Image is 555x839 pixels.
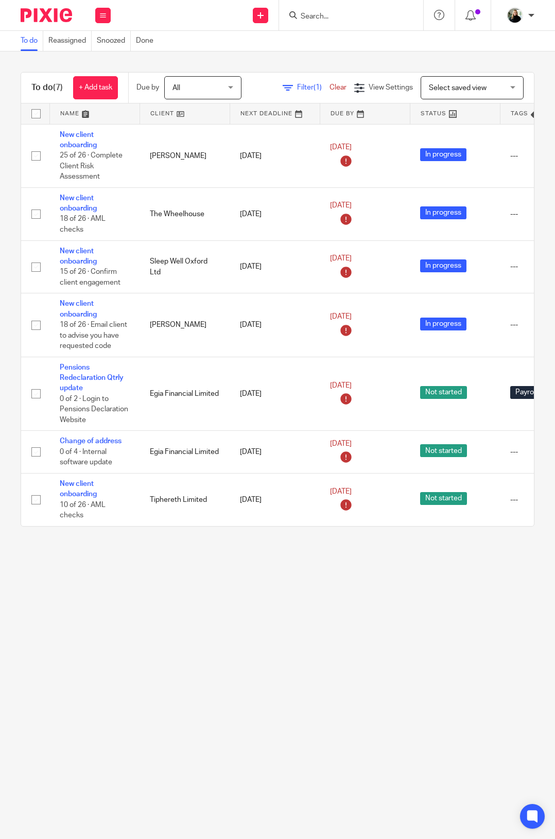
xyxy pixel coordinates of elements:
td: [DATE] [230,431,320,473]
span: Select saved view [429,84,487,92]
span: [DATE] [330,382,352,389]
a: Snoozed [97,31,131,51]
span: In progress [420,259,466,272]
span: 10 of 26 · AML checks [60,501,106,519]
a: + Add task [73,76,118,99]
span: All [172,84,180,92]
a: Pensions Redeclaration Qtrly update [60,364,124,392]
span: In progress [420,148,466,161]
td: The Wheelhouse [140,187,230,240]
a: Clear [329,84,346,91]
span: In progress [420,206,466,219]
img: %233%20-%20Judi%20-%20HeadshotPro.png [507,7,523,24]
span: [DATE] [330,255,352,262]
td: Sleep Well Oxford Ltd [140,240,230,293]
td: [DATE] [230,187,320,240]
a: New client onboarding [60,248,97,265]
span: 18 of 26 · Email client to advise you have requested code [60,321,127,349]
td: [DATE] [230,240,320,293]
span: 25 of 26 · Complete Client Risk Assessment [60,152,123,180]
td: [DATE] [230,473,320,526]
span: [DATE] [330,202,352,209]
span: 15 of 26 · Confirm client engagement [60,269,120,287]
td: Egia Financial Limited [140,431,230,473]
a: New client onboarding [60,300,97,318]
span: View Settings [369,84,413,91]
input: Search [300,12,392,22]
a: New client onboarding [60,131,97,149]
span: (1) [314,84,322,91]
span: Not started [420,386,467,399]
p: Due by [136,82,159,93]
a: Done [136,31,159,51]
span: 0 of 4 · Internal software update [60,448,112,466]
a: Change of address [60,438,122,445]
span: 18 of 26 · AML checks [60,216,106,234]
span: [DATE] [330,440,352,447]
span: [DATE] [330,313,352,321]
span: 0 of 2 · Login to Pensions Declaration Website [60,395,128,424]
span: Tags [511,111,528,116]
h1: To do [31,82,63,93]
td: [DATE] [230,124,320,187]
span: (7) [53,83,63,92]
img: Pixie [21,8,72,22]
td: [DATE] [230,357,320,431]
span: Payroll [510,386,542,399]
a: New client onboarding [60,480,97,498]
span: Not started [420,492,467,505]
a: New client onboarding [60,195,97,212]
a: To do [21,31,43,51]
span: Filter [297,84,329,91]
span: [DATE] [330,144,352,151]
td: [PERSON_NAME] [140,293,230,357]
td: Egia Financial Limited [140,357,230,431]
span: Not started [420,444,467,457]
td: [DATE] [230,293,320,357]
span: [DATE] [330,488,352,495]
span: In progress [420,318,466,330]
td: [PERSON_NAME] [140,124,230,187]
a: Reassigned [48,31,92,51]
td: Tiphereth Limited [140,473,230,526]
